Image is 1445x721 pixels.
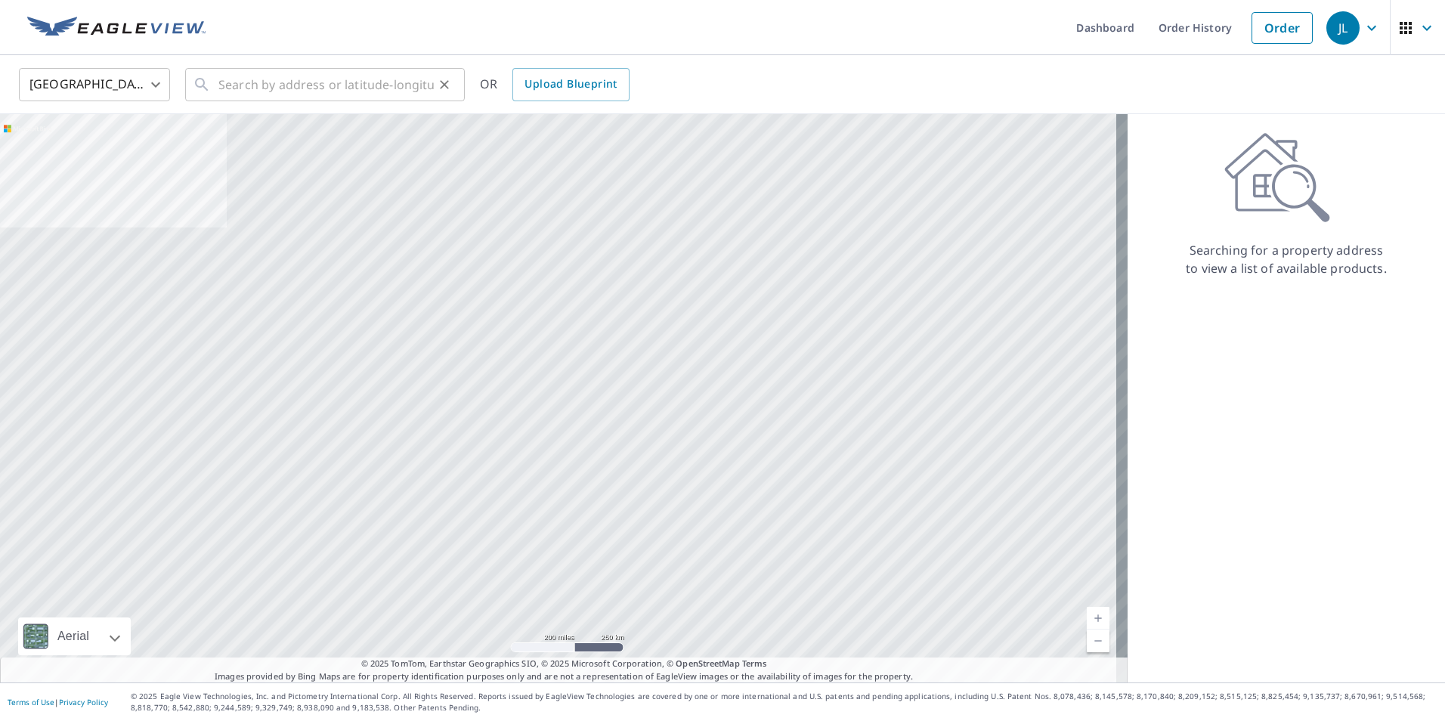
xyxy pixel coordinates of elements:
[742,658,767,669] a: Terms
[8,697,54,707] a: Terms of Use
[524,75,617,94] span: Upload Blueprint
[18,617,131,655] div: Aerial
[1185,241,1388,277] p: Searching for a property address to view a list of available products.
[512,68,629,101] a: Upload Blueprint
[8,698,108,707] p: |
[1087,630,1109,652] a: Current Level 5, Zoom Out
[361,658,767,670] span: © 2025 TomTom, Earthstar Geographics SIO, © 2025 Microsoft Corporation, ©
[27,17,206,39] img: EV Logo
[59,697,108,707] a: Privacy Policy
[434,74,455,95] button: Clear
[1326,11,1360,45] div: JL
[218,63,434,106] input: Search by address or latitude-longitude
[19,63,170,106] div: [GEOGRAPHIC_DATA]
[676,658,739,669] a: OpenStreetMap
[1087,607,1109,630] a: Current Level 5, Zoom In
[53,617,94,655] div: Aerial
[131,691,1437,713] p: © 2025 Eagle View Technologies, Inc. and Pictometry International Corp. All Rights Reserved. Repo...
[480,68,630,101] div: OR
[1252,12,1313,44] a: Order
